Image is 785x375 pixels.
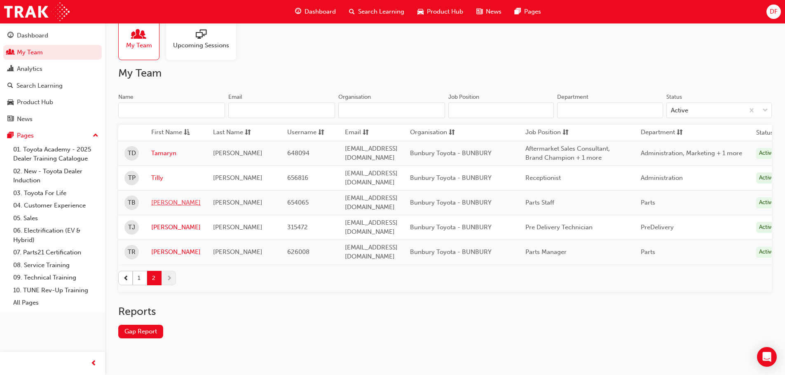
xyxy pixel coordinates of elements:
[173,41,229,50] span: Upcoming Sessions
[17,31,48,40] div: Dashboard
[128,223,135,232] span: TJ
[126,41,152,50] span: My Team
[756,172,778,184] div: Active
[213,199,262,206] span: [PERSON_NAME]
[151,149,201,158] a: Tamaryn
[3,112,102,127] a: News
[762,105,768,116] span: down-icon
[287,128,316,138] span: Username
[476,7,483,17] span: news-icon
[213,224,262,231] span: [PERSON_NAME]
[128,149,136,158] span: TD
[756,222,778,233] div: Active
[427,7,463,16] span: Product Hub
[118,67,772,80] h2: My Team
[345,219,398,236] span: [EMAIL_ADDRESS][DOMAIN_NAME]
[448,93,479,101] div: Job Position
[3,128,102,143] button: Pages
[345,170,398,186] span: [EMAIL_ADDRESS][DOMAIN_NAME]
[213,248,262,256] span: [PERSON_NAME]
[557,93,588,101] div: Department
[358,7,404,16] span: Search Learning
[288,3,342,20] a: guage-iconDashboard
[118,93,134,101] div: Name
[213,128,258,138] button: Last Namesorting-icon
[213,174,262,182] span: [PERSON_NAME]
[128,198,136,207] span: TB
[151,128,197,138] button: First Nameasc-icon
[641,199,655,206] span: Parts
[287,174,308,182] span: 656816
[766,5,781,19] button: DF
[525,145,610,162] span: Aftermarket Sales Consultant, Brand Champion + 1 more
[7,32,14,40] span: guage-icon
[345,194,398,211] span: [EMAIL_ADDRESS][DOMAIN_NAME]
[10,296,102,309] a: All Pages
[3,95,102,110] a: Product Hub
[524,7,541,16] span: Pages
[93,130,98,141] span: up-icon
[756,128,773,137] th: Status
[10,259,102,272] a: 08. Service Training
[757,347,777,367] div: Open Intercom Messenger
[3,26,102,128] button: DashboardMy TeamAnalyticsSearch LearningProduct HubNews
[525,174,561,182] span: Receptionist
[166,19,243,60] a: Upcoming Sessions
[17,64,42,74] div: Analytics
[345,244,398,261] span: [EMAIL_ADDRESS][DOMAIN_NAME]
[7,82,13,90] span: search-icon
[133,271,147,285] button: 1
[10,246,102,259] a: 07. Parts21 Certification
[525,248,567,256] span: Parts Manager
[318,128,324,138] span: sorting-icon
[295,7,301,17] span: guage-icon
[4,2,70,21] img: Trak
[349,7,355,17] span: search-icon
[641,248,655,256] span: Parts
[305,7,336,16] span: Dashboard
[671,106,688,115] div: Active
[410,248,492,256] span: Bunbury Toyota - BUNBURY
[10,271,102,284] a: 09. Technical Training
[162,271,176,285] button: next-icon
[641,174,683,182] span: Administration
[10,187,102,200] a: 03. Toyota For Life
[287,224,308,231] span: 315472
[756,148,778,159] div: Active
[345,145,398,162] span: [EMAIL_ADDRESS][DOMAIN_NAME]
[345,128,361,138] span: Email
[118,271,133,285] button: prev-icon
[525,224,593,231] span: Pre Delivery Technician
[287,248,309,256] span: 626008
[338,93,371,101] div: Organisation
[508,3,548,20] a: pages-iconPages
[7,99,14,106] span: car-icon
[338,102,445,118] input: Organisation
[756,247,778,258] div: Active
[118,305,772,318] h2: Reports
[525,199,554,206] span: Parts Staff
[10,212,102,225] a: 05. Sales
[562,128,569,138] span: sorting-icon
[196,29,206,41] span: sessionType_ONLINE_URL-icon
[151,223,201,232] a: [PERSON_NAME]
[410,149,492,157] span: Bunbury Toyota - BUNBURY
[134,29,144,41] span: people-icon
[411,3,470,20] a: car-iconProduct Hub
[641,128,675,138] span: Department
[287,149,309,157] span: 648094
[151,128,182,138] span: First Name
[448,102,554,118] input: Job Position
[525,128,571,138] button: Job Positionsorting-icon
[228,93,242,101] div: Email
[123,274,129,282] span: prev-icon
[410,128,455,138] button: Organisationsorting-icon
[118,19,166,60] a: My Team
[3,28,102,43] a: Dashboard
[363,128,369,138] span: sorting-icon
[166,274,172,282] span: next-icon
[118,325,163,338] a: Gap Report
[525,128,561,138] span: Job Position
